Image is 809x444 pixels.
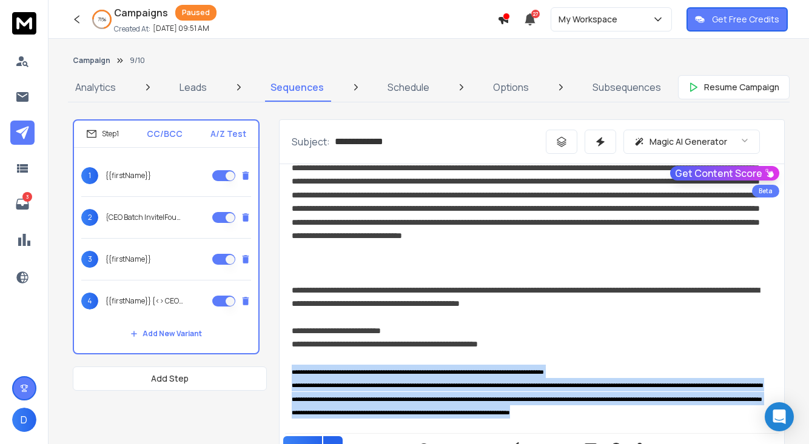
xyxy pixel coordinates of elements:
[678,75,790,99] button: Resume Campaign
[147,128,183,140] p: CC/BCC
[68,73,123,102] a: Analytics
[493,80,529,94] p: Options
[210,128,246,140] p: A/Z Test
[81,167,98,184] span: 1
[180,80,207,94] p: Leads
[175,5,217,21] div: Paused
[81,293,98,310] span: 4
[592,80,661,94] p: Subsequences
[263,73,331,102] a: Sequences
[73,119,260,354] li: Step1CC/BCCA/Z Test1{{firstName}}2{CEO Batch Invite|Founder Cohort Invitation|CEO Batch Invite|Fo...
[12,408,36,432] button: D
[81,251,98,268] span: 3
[81,209,98,226] span: 2
[22,192,32,202] p: 3
[106,171,151,181] p: {{firstName}}
[106,296,183,306] p: {{firstName}} {<> CEO Executive Invitation|<> CEO Cohort Invite|<> CEO Masterclass Invite|<> CEO ...
[73,56,110,65] button: Campaign
[623,130,760,154] button: Magic AI Generator
[98,16,106,23] p: 71 %
[388,80,429,94] p: Schedule
[106,213,183,222] p: {CEO Batch Invite|Founder Cohort Invitation|CEO Batch Invite|Founder Batch Invite|CEO Cohort Kick...
[686,7,788,31] button: Get Free Credits
[270,80,324,94] p: Sequences
[559,13,622,25] p: My Workspace
[712,13,779,25] p: Get Free Credits
[585,73,668,102] a: Subsequences
[86,128,119,139] div: Step 1
[486,73,536,102] a: Options
[75,80,116,94] p: Analytics
[114,24,150,34] p: Created At:
[650,136,727,148] p: Magic AI Generator
[153,24,209,33] p: [DATE] 09:51 AM
[765,402,794,431] div: Open Intercom Messenger
[73,366,267,391] button: Add Step
[531,10,540,18] span: 27
[10,192,35,216] a: 3
[106,254,151,264] p: {{firstName}}
[114,5,168,20] h1: Campaigns
[121,322,212,346] button: Add New Variant
[292,134,330,149] p: Subject:
[670,166,779,181] button: Get Content Score
[752,185,779,197] div: Beta
[172,73,214,102] a: Leads
[130,56,145,65] p: 9/10
[380,73,437,102] a: Schedule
